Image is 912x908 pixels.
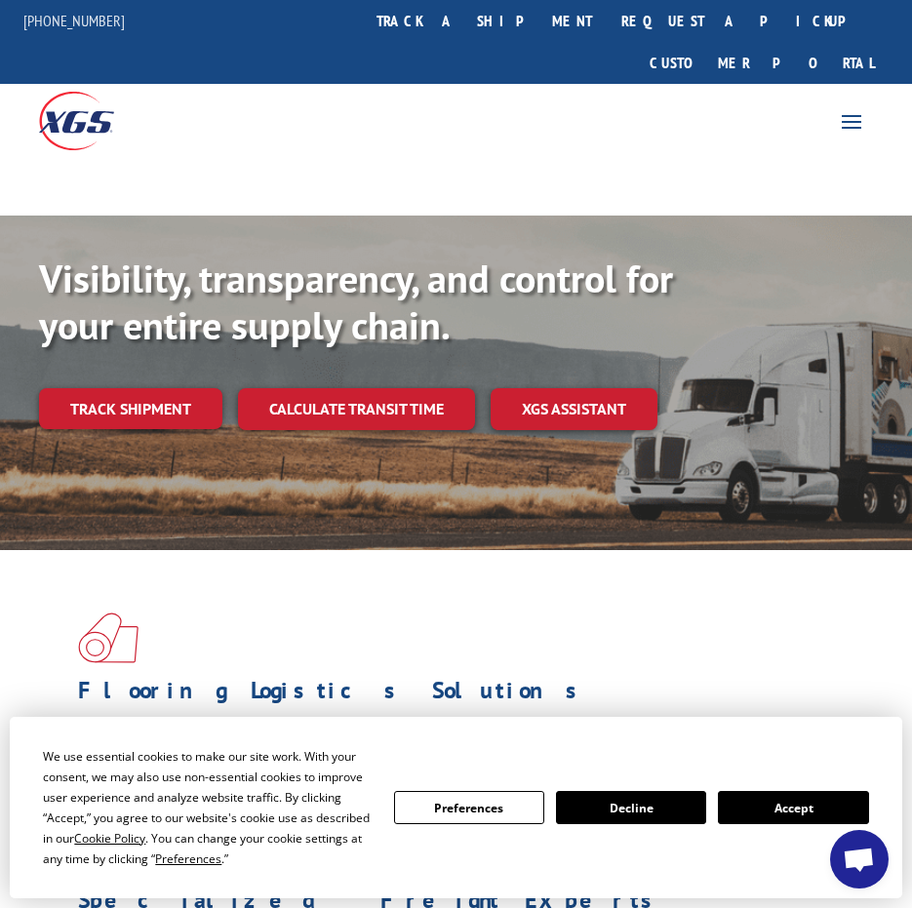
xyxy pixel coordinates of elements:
[43,746,370,869] div: We use essential cookies to make our site work. With your consent, we may also use non-essential ...
[78,679,819,712] h1: Flooring Logistics Solutions
[491,388,657,430] a: XGS ASSISTANT
[830,830,889,888] a: Open chat
[39,253,673,350] b: Visibility, transparency, and control for your entire supply chain.
[394,791,544,824] button: Preferences
[10,717,902,898] div: Cookie Consent Prompt
[23,11,125,30] a: [PHONE_NUMBER]
[155,850,221,867] span: Preferences
[718,791,868,824] button: Accept
[635,42,889,84] a: Customer Portal
[238,388,475,430] a: Calculate transit time
[78,712,805,758] span: As an industry carrier of choice, XGS has brought innovation and dedication to flooring logistics...
[39,388,222,429] a: Track shipment
[556,791,706,824] button: Decline
[74,830,145,847] span: Cookie Policy
[78,612,139,663] img: xgs-icon-total-supply-chain-intelligence-red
